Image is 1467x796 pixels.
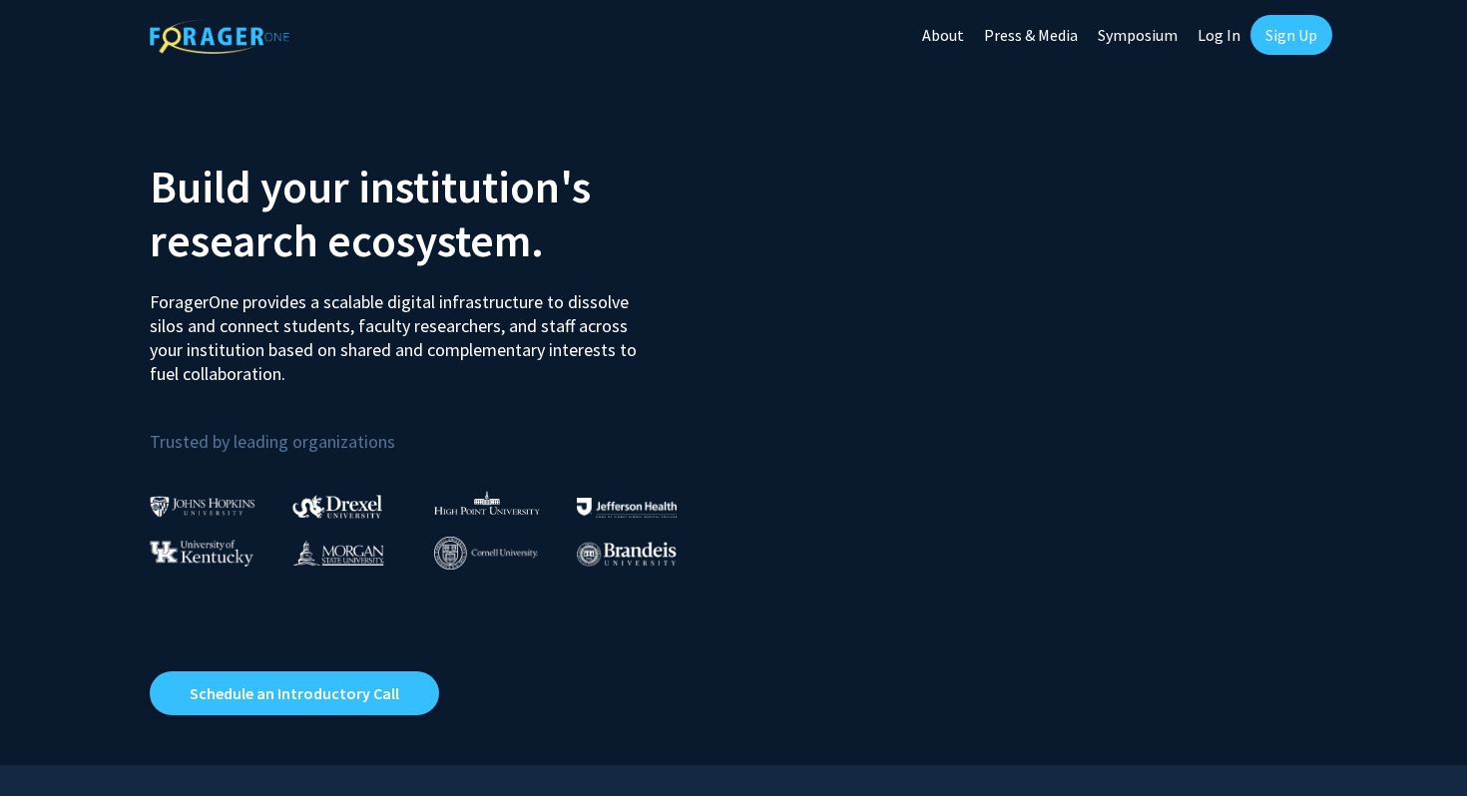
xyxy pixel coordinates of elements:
[577,498,677,517] img: Thomas Jefferson University
[1250,15,1332,55] a: Sign Up
[292,495,382,518] img: Drexel University
[150,402,719,457] p: Trusted by leading organizations
[150,496,255,517] img: Johns Hopkins University
[292,540,384,566] img: Morgan State University
[150,671,439,715] a: Opens in a new tab
[434,537,538,570] img: Cornell University
[150,160,719,267] h2: Build your institution's research ecosystem.
[577,542,677,567] img: Brandeis University
[150,540,253,567] img: University of Kentucky
[150,19,289,54] img: ForagerOne Logo
[150,275,651,386] p: ForagerOne provides a scalable digital infrastructure to dissolve silos and connect students, fac...
[434,491,540,515] img: High Point University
